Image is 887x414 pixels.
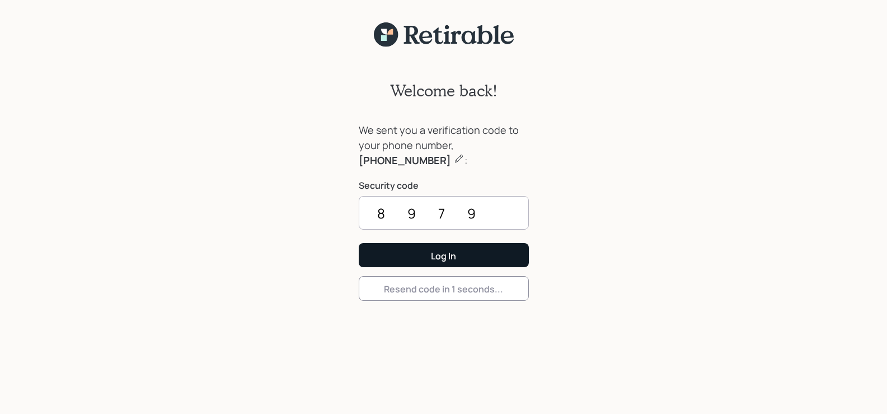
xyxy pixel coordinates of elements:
[359,196,529,230] input: ••••
[384,283,503,295] div: Resend code in 1 seconds...
[431,250,456,262] div: Log In
[359,123,529,168] div: We sent you a verification code to your phone number, :
[359,179,529,192] label: Security code
[359,276,529,300] button: Resend code in 1 seconds...
[359,153,451,167] b: [PHONE_NUMBER]
[359,243,529,267] button: Log In
[390,81,498,100] h2: Welcome back!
